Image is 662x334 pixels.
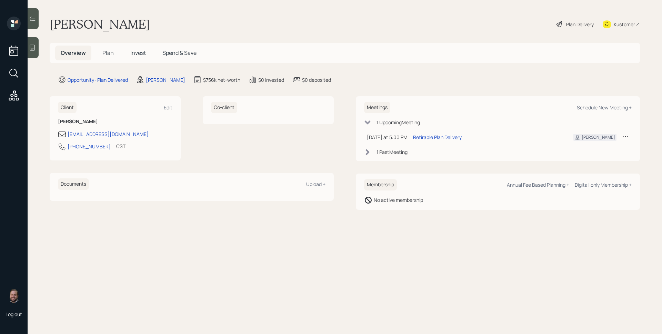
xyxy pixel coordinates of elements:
span: Plan [102,49,114,57]
span: Spend & Save [162,49,197,57]
img: james-distasi-headshot.png [7,289,21,303]
div: $0 invested [258,76,284,83]
span: Overview [61,49,86,57]
div: [EMAIL_ADDRESS][DOMAIN_NAME] [68,130,149,138]
div: 1 Past Meeting [377,148,408,156]
div: Upload + [306,181,325,187]
div: [PHONE_NUMBER] [68,143,111,150]
div: Retirable Plan Delivery [413,134,462,141]
div: 1 Upcoming Meeting [377,119,420,126]
div: Digital-only Membership + [575,181,632,188]
div: CST [116,143,126,150]
div: Opportunity · Plan Delivered [68,76,128,83]
div: [PERSON_NAME] [146,76,185,83]
h6: Meetings [364,102,390,113]
div: Annual Fee Based Planning + [507,181,569,188]
h6: Co-client [211,102,237,113]
div: $756k net-worth [203,76,240,83]
div: Kustomer [614,21,635,28]
h6: Documents [58,178,89,190]
span: Invest [130,49,146,57]
div: $0 deposited [302,76,331,83]
h6: [PERSON_NAME] [58,119,172,125]
div: [DATE] at 5:00 PM [367,134,408,141]
div: Plan Delivery [566,21,594,28]
div: [PERSON_NAME] [582,134,615,140]
div: Log out [6,311,22,317]
h6: Client [58,102,77,113]
div: Schedule New Meeting + [577,104,632,111]
h1: [PERSON_NAME] [50,17,150,32]
h6: Membership [364,179,397,190]
div: No active membership [374,196,423,204]
div: Edit [164,104,172,111]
